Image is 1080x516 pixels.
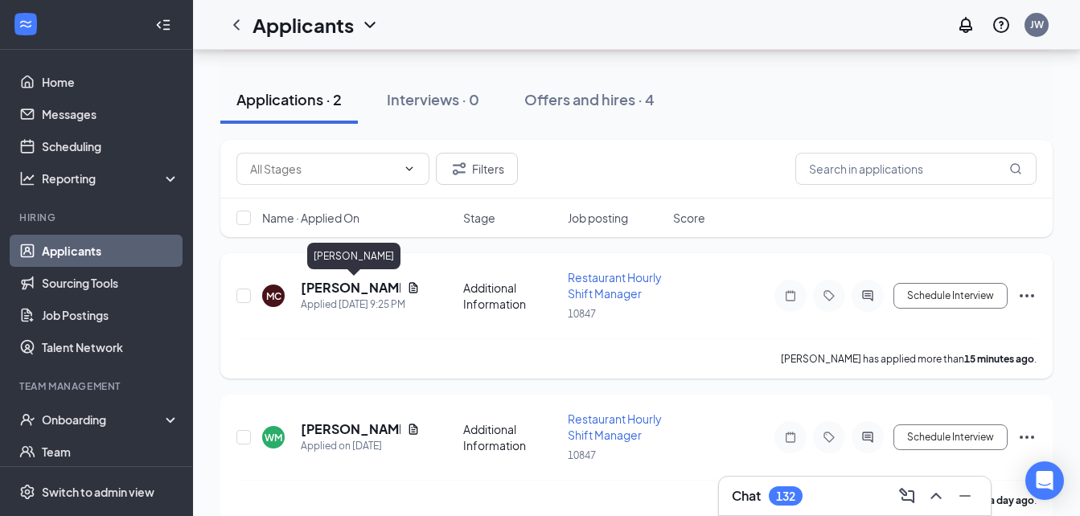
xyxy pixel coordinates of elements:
[1009,162,1022,175] svg: MagnifyingGlass
[265,431,282,444] div: WM
[42,299,179,331] a: Job Postings
[253,11,354,39] h1: Applicants
[266,289,281,303] div: MC
[819,431,839,444] svg: Tag
[893,283,1008,309] button: Schedule Interview
[524,89,655,109] div: Offers and hires · 4
[568,412,662,442] span: Restaurant Hourly Shift Manager
[301,297,420,313] div: Applied [DATE] 9:25 PM
[1017,286,1037,305] svg: Ellipses
[42,66,179,98] a: Home
[776,489,795,503] div: 132
[19,484,35,500] svg: Settings
[992,15,1011,35] svg: QuestionInfo
[923,483,949,509] button: ChevronUp
[732,487,761,505] h3: Chat
[250,160,396,178] input: All Stages
[42,130,179,162] a: Scheduling
[407,423,420,436] svg: Document
[568,308,596,320] span: 10847
[236,89,342,109] div: Applications · 2
[819,289,839,302] svg: Tag
[262,210,359,226] span: Name · Applied On
[450,159,469,178] svg: Filter
[19,379,176,393] div: Team Management
[155,17,171,33] svg: Collapse
[18,16,34,32] svg: WorkstreamLogo
[858,431,877,444] svg: ActiveChat
[795,153,1037,185] input: Search in applications
[19,211,176,224] div: Hiring
[781,289,800,302] svg: Note
[42,98,179,130] a: Messages
[952,483,978,509] button: Minimize
[42,170,180,186] div: Reporting
[964,353,1034,365] b: 15 minutes ago
[781,352,1037,366] p: [PERSON_NAME] has applied more than .
[42,484,154,500] div: Switch to admin view
[42,412,166,428] div: Onboarding
[989,494,1034,506] b: a day ago
[568,210,628,226] span: Job posting
[568,449,596,461] span: 10847
[463,421,559,453] div: Additional Information
[673,210,705,226] span: Score
[403,162,416,175] svg: ChevronDown
[893,424,1008,450] button: Schedule Interview
[858,289,877,302] svg: ActiveChat
[387,89,479,109] div: Interviews · 0
[407,281,420,294] svg: Document
[301,279,400,297] h5: [PERSON_NAME]
[42,436,179,468] a: Team
[42,235,179,267] a: Applicants
[360,15,380,35] svg: ChevronDown
[436,153,518,185] button: Filter Filters
[301,438,420,454] div: Applied on [DATE]
[42,267,179,299] a: Sourcing Tools
[307,243,400,269] div: [PERSON_NAME]
[568,270,662,301] span: Restaurant Hourly Shift Manager
[463,210,495,226] span: Stage
[926,486,946,506] svg: ChevronUp
[1030,18,1044,31] div: JW
[1017,428,1037,447] svg: Ellipses
[1025,461,1064,500] div: Open Intercom Messenger
[19,170,35,186] svg: Analysis
[781,431,800,444] svg: Note
[227,15,246,35] svg: ChevronLeft
[301,420,400,438] h5: [PERSON_NAME]
[956,15,975,35] svg: Notifications
[897,486,917,506] svg: ComposeMessage
[42,331,179,363] a: Talent Network
[19,412,35,428] svg: UserCheck
[463,280,559,312] div: Additional Information
[894,483,920,509] button: ComposeMessage
[955,486,975,506] svg: Minimize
